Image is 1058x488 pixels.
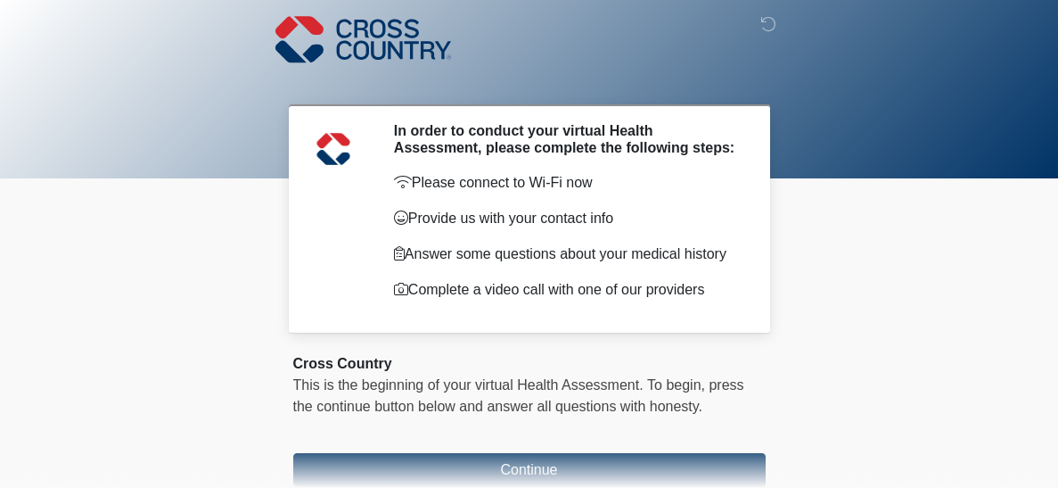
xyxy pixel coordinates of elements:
h1: ‎ ‎ ‎ [280,64,779,97]
h2: In order to conduct your virtual Health Assessment, please complete the following steps: [394,122,739,156]
span: To begin, [647,377,709,393]
p: Provide us with your contact info [394,208,739,229]
p: Answer some questions about your medical history [394,244,739,265]
button: Continue [293,453,766,487]
span: This is the beginning of your virtual Health Assessment. [293,377,644,393]
p: Please connect to Wi-Fi now [394,172,739,194]
img: Cross Country Logo [275,13,452,65]
img: Agent Avatar [307,122,360,176]
p: Complete a video call with one of our providers [394,279,739,301]
span: press the continue button below and answer all questions with honesty. [293,377,744,414]
div: Cross Country [293,353,766,375]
